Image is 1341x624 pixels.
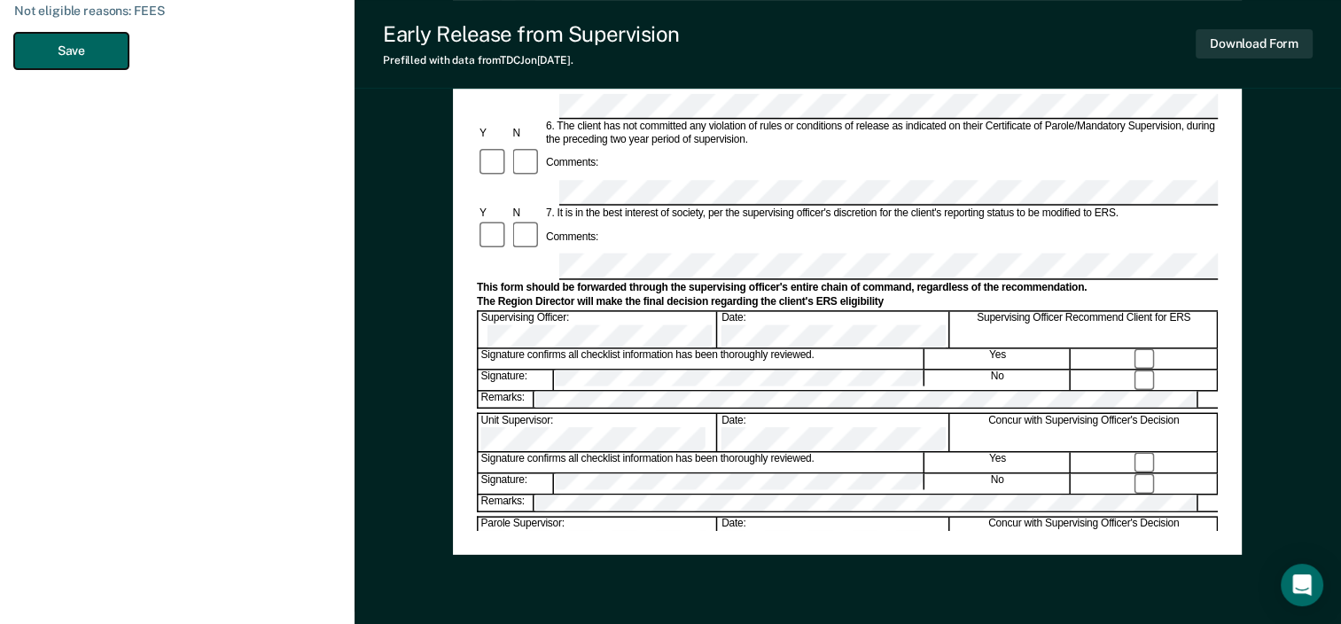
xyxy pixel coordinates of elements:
[543,157,601,170] div: Comments:
[925,453,1071,472] div: Yes
[479,349,924,369] div: Signature confirms all checklist information has been thoroughly reviewed.
[477,295,1218,308] div: The Region Director will make the final decision regarding the client's ERS eligibility
[14,4,340,19] div: Not eligible reasons: FEES
[383,21,680,47] div: Early Release from Supervision
[511,127,543,140] div: N
[479,414,718,451] div: Unit Supervisor:
[479,370,554,390] div: Signature:
[479,453,924,472] div: Signature confirms all checklist information has been thoroughly reviewed.
[951,518,1218,555] div: Concur with Supervising Officer's Decision
[383,54,680,66] div: Prefilled with data from TDCJ on [DATE] .
[1281,564,1323,606] div: Open Intercom Messenger
[511,207,543,220] div: N
[719,311,949,348] div: Date:
[479,392,535,408] div: Remarks:
[479,311,718,348] div: Supervising Officer:
[925,474,1071,494] div: No
[477,207,510,220] div: Y
[925,349,1071,369] div: Yes
[477,281,1218,294] div: This form should be forwarded through the supervising officer's entire chain of command, regardle...
[1196,29,1313,58] button: Download Form
[14,33,129,69] button: Save
[543,230,601,244] div: Comments:
[925,370,1071,390] div: No
[951,414,1218,451] div: Concur with Supervising Officer's Decision
[543,207,1218,220] div: 7. It is in the best interest of society, per the supervising officer's discretion for the client...
[951,311,1218,348] div: Supervising Officer Recommend Client for ERS
[477,127,510,140] div: Y
[479,474,554,494] div: Signature:
[719,518,949,555] div: Date:
[479,518,718,555] div: Parole Supervisor:
[719,414,949,451] div: Date:
[543,120,1218,146] div: 6. The client has not committed any violation of rules or conditions of release as indicated on t...
[479,495,535,511] div: Remarks:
